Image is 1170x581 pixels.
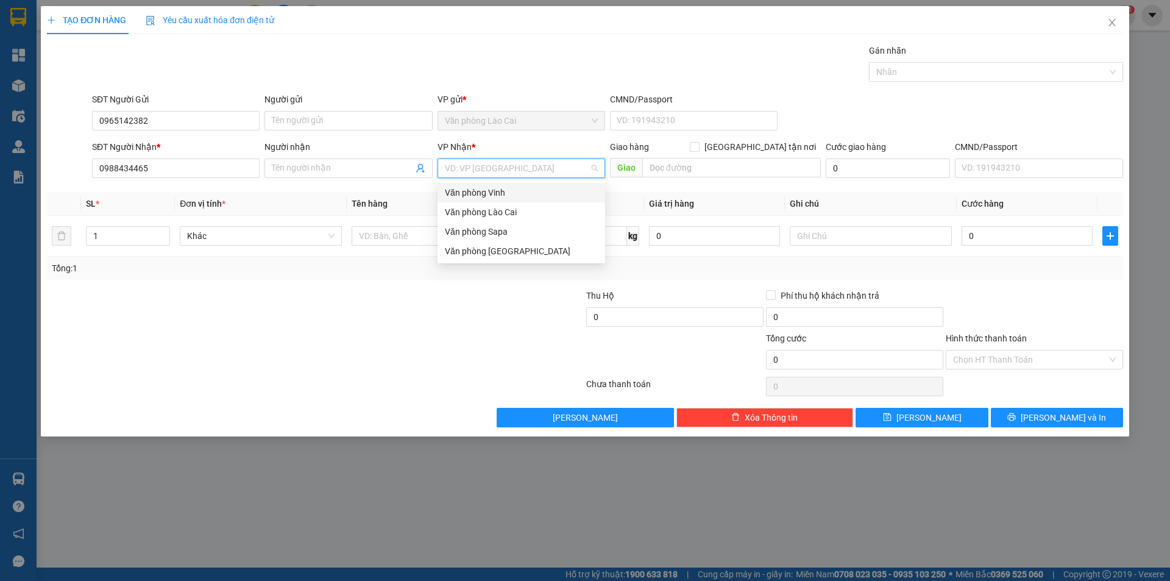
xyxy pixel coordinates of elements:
label: Cước giao hàng [826,142,886,152]
div: Văn phòng Vinh [445,186,598,199]
span: save [883,413,892,422]
span: [GEOGRAPHIC_DATA] tận nơi [700,140,821,154]
div: Văn phòng Sapa [445,225,598,238]
button: [PERSON_NAME] [497,408,674,427]
span: plus [47,16,55,24]
button: plus [1102,226,1118,246]
span: Khác [187,227,335,245]
span: VP Nhận [438,142,472,152]
span: [PERSON_NAME] [896,411,962,424]
span: Cước hàng [962,199,1004,209]
span: Giao hàng [610,142,649,152]
div: Chưa thanh toán [585,377,765,399]
span: Phí thu hộ khách nhận trả [776,289,884,302]
div: Người nhận [264,140,432,154]
button: Close [1095,6,1129,40]
button: delete [52,226,71,246]
div: SĐT Người Nhận [92,140,260,154]
span: Tổng cước [766,333,806,343]
div: CMND/Passport [610,93,778,106]
span: Yêu cầu xuất hóa đơn điện tử [146,15,274,25]
span: Giao [610,158,642,177]
input: Cước giao hàng [826,159,950,178]
div: Người gửi [264,93,432,106]
div: Văn phòng Vinh [438,183,605,202]
span: Xóa Thông tin [745,411,798,424]
button: deleteXóa Thông tin [676,408,854,427]
span: Giá trị hàng [649,199,694,209]
button: printer[PERSON_NAME] và In [991,408,1123,427]
div: Văn phòng Lào Cai [438,202,605,222]
div: Văn phòng [GEOGRAPHIC_DATA] [445,244,598,258]
span: Thu Hộ [586,291,614,301]
div: CMND/Passport [955,140,1122,154]
button: save[PERSON_NAME] [856,408,988,427]
span: close [1107,18,1117,27]
input: Ghi Chú [790,226,952,246]
img: icon [146,16,155,26]
div: Văn phòng Ninh Bình [438,241,605,261]
label: Gán nhãn [869,46,906,55]
th: Ghi chú [785,192,957,216]
span: Tên hàng [352,199,388,209]
input: Dọc đường [642,158,821,177]
span: user-add [416,163,425,173]
span: [PERSON_NAME] và In [1021,411,1106,424]
span: TẠO ĐƠN HÀNG [47,15,126,25]
span: [PERSON_NAME] [553,411,618,424]
span: Đơn vị tính [180,199,225,209]
span: printer [1007,413,1016,422]
div: Văn phòng Lào Cai [445,205,598,219]
div: Tổng: 1 [52,262,452,275]
input: VD: Bàn, Ghế [352,226,514,246]
span: kg [627,226,639,246]
input: 0 [649,226,780,246]
label: Hình thức thanh toán [946,333,1027,343]
span: SL [86,199,96,209]
div: Văn phòng Sapa [438,222,605,241]
span: plus [1103,231,1118,241]
span: Văn phòng Lào Cai [445,112,598,130]
div: VP gửi [438,93,605,106]
span: delete [731,413,740,422]
div: SĐT Người Gửi [92,93,260,106]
